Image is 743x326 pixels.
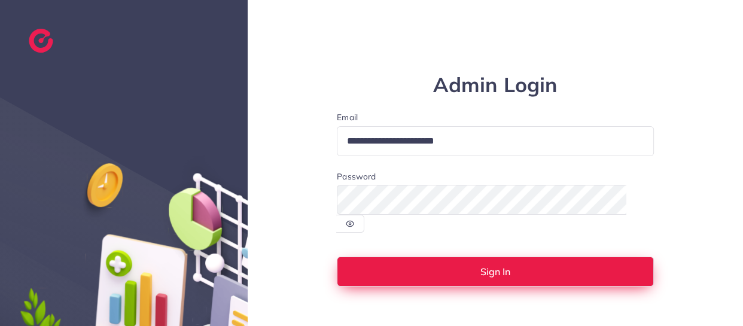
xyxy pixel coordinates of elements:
h1: Admin Login [337,73,654,98]
label: Password [337,170,376,182]
button: Sign In [337,257,654,287]
img: logo [29,29,53,53]
span: Sign In [480,267,510,276]
label: Email [337,111,654,123]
